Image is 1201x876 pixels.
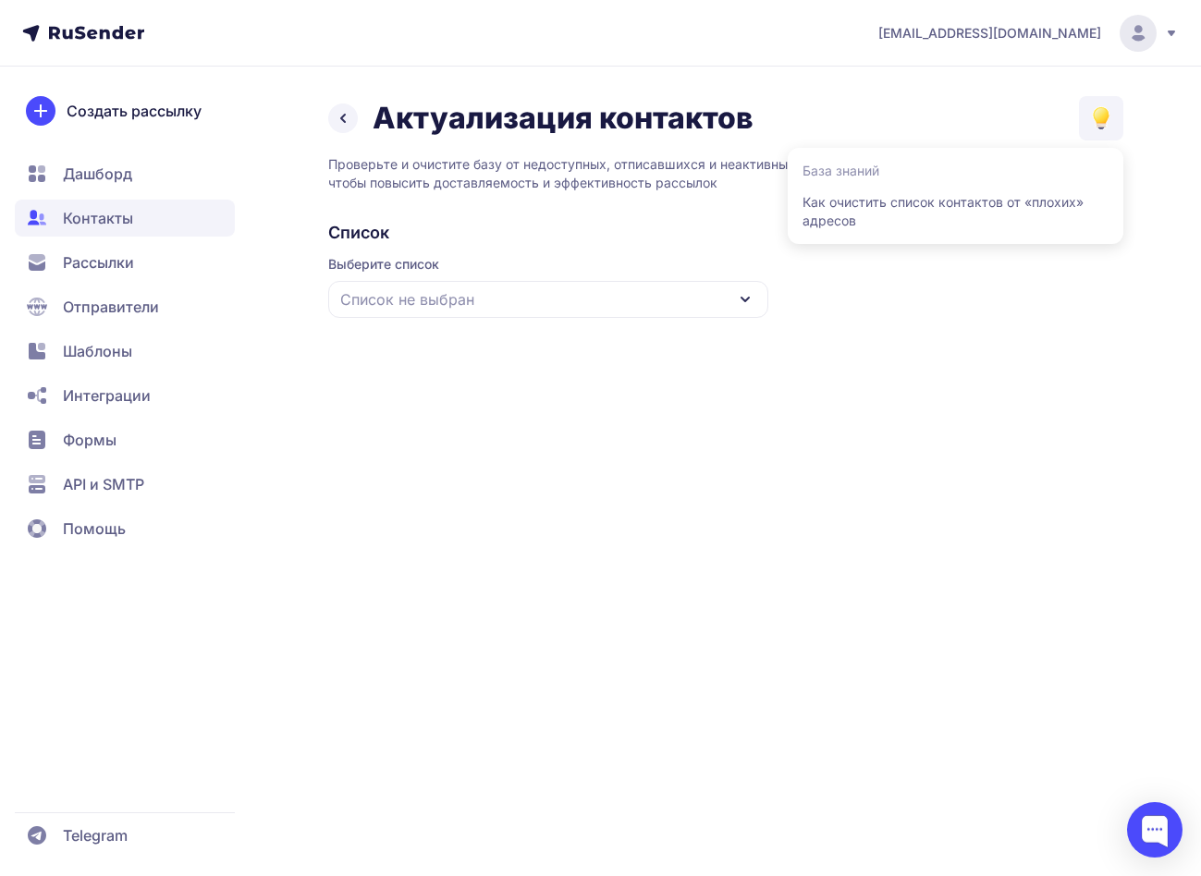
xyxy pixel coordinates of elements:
[15,817,235,854] a: Telegram
[63,517,126,540] span: Помощь
[803,163,1109,178] h3: База знаний
[63,251,134,274] span: Рассылки
[63,207,133,229] span: Контакты
[63,340,132,362] span: Шаблоны
[63,429,116,451] span: Формы
[803,193,1109,229] a: Как очистить список контактов от «плохих» адресов
[373,100,754,137] h1: Актуализация контактов
[878,24,1101,43] span: [EMAIL_ADDRESS][DOMAIN_NAME]
[63,473,144,495] span: API и SMTP
[328,155,1123,192] p: Проверьте и очистите базу от недоступных, отписавшихся и неактивных адресов, чтобы повысить доста...
[340,288,474,310] span: Список не выбран
[328,255,768,274] span: Выберите список
[63,384,151,407] span: Интеграции
[63,296,159,318] span: Отправители
[67,100,202,122] span: Создать рассылку
[63,824,128,846] span: Telegram
[63,163,132,185] span: Дашборд
[328,222,1123,244] h2: Список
